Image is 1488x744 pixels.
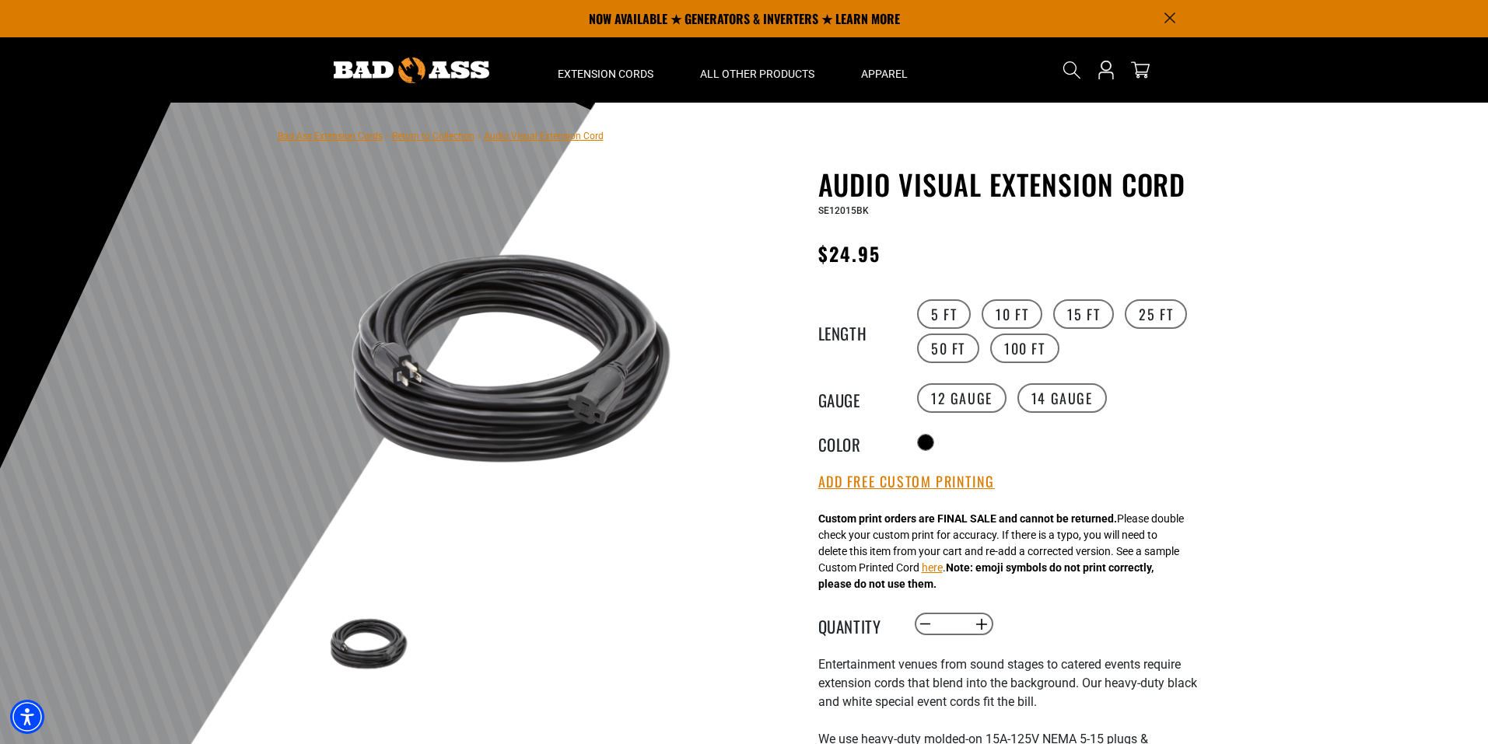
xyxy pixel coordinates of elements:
img: black [324,599,414,689]
span: › [386,131,389,141]
a: Open this option [1094,37,1119,103]
button: here [922,560,943,576]
legend: Length [818,321,896,341]
span: Extension Cords [558,67,653,81]
legend: Color [818,432,896,452]
span: $24.95 [818,239,881,267]
label: Quantity [818,614,896,634]
h1: Audio Visual Extension Cord [818,168,1199,201]
label: 15 FT [1053,299,1114,329]
span: › [478,131,481,141]
span: Audio Visual Extension Cord [484,131,604,141]
label: 5 FT [917,299,971,329]
div: Please double check your custom print for accuracy. If there is a typo, you will need to delete t... [818,511,1184,592]
a: cart [1128,61,1153,79]
strong: Custom print orders are FINAL SALE and cannot be returned. [818,512,1117,525]
button: Add Free Custom Printing [818,473,995,491]
legend: Gauge [818,388,896,408]
img: Bad Ass Extension Cords [334,58,489,83]
nav: breadcrumbs [278,126,604,145]
a: Bad Ass Extension Cords [278,131,383,141]
span: All Other Products [700,67,814,81]
div: Accessibility Menu [10,700,44,734]
label: 25 FT [1125,299,1187,329]
img: black [324,171,698,546]
label: 100 FT [990,334,1059,363]
summary: All Other Products [677,37,838,103]
span: SE12015BK [818,205,869,216]
a: Return to Collection [392,131,474,141]
summary: Apparel [838,37,931,103]
label: 12 Gauge [917,383,1007,413]
label: 14 Gauge [1017,383,1107,413]
label: 10 FT [982,299,1042,329]
summary: Extension Cords [534,37,677,103]
summary: Search [1059,58,1084,82]
label: 50 FT [917,334,979,363]
strong: Note: emoji symbols do not print correctly, please do not use them. [818,561,1154,590]
span: Apparel [861,67,908,81]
